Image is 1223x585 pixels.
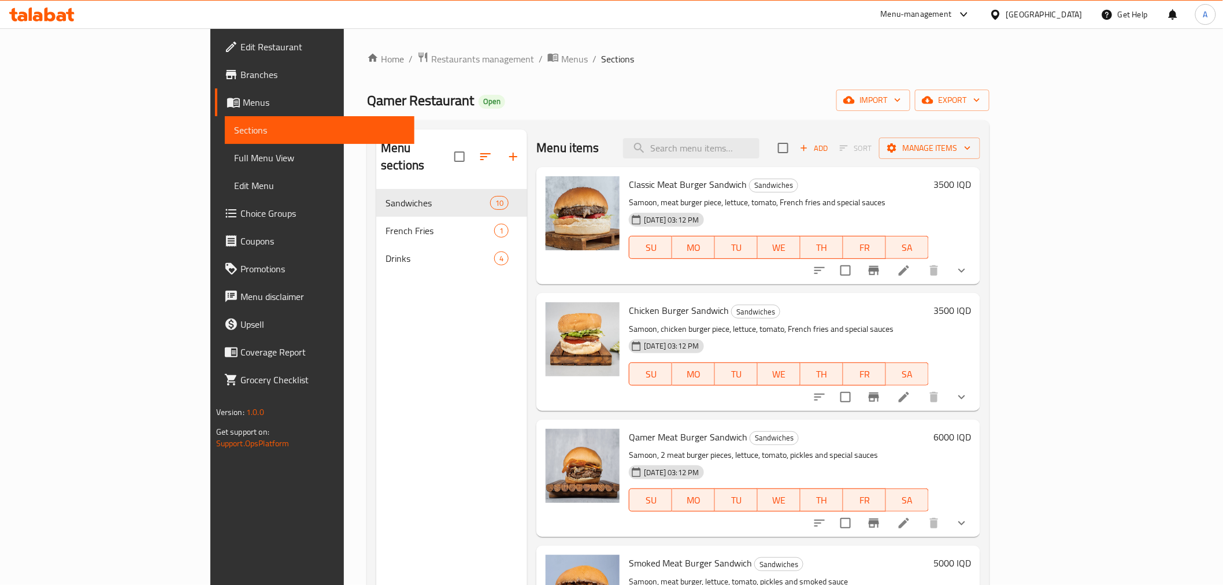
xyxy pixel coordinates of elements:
a: Choice Groups [215,199,414,227]
span: SU [634,492,668,509]
span: Sections [234,123,405,137]
a: Upsell [215,310,414,338]
button: SA [886,362,929,386]
span: MO [677,366,710,383]
span: TH [805,366,839,383]
span: Add [798,142,829,155]
div: French Fries1 [376,217,527,245]
a: Branches [215,61,414,88]
div: [GEOGRAPHIC_DATA] [1006,8,1083,21]
a: Edit Menu [225,172,414,199]
button: delete [920,383,948,411]
span: TU [720,239,753,256]
span: TH [805,239,839,256]
a: Edit menu item [897,516,911,530]
span: 10 [491,198,508,209]
span: Full Menu View [234,151,405,165]
img: Qamer Meat Burger Sandwich [546,429,620,503]
h6: 3500 IQD [933,302,971,319]
a: Restaurants management [417,51,534,66]
div: Sandwiches [749,179,798,192]
span: Select to update [833,385,858,409]
span: FR [848,239,881,256]
div: items [494,224,509,238]
p: Samoon, 2 meat burger pieces, lettuce, tomato, pickles and special sauces [629,448,929,462]
button: Branch-specific-item [860,509,888,537]
span: Select to update [833,511,858,535]
span: 1.0.0 [246,405,264,420]
span: Chicken Burger Sandwich [629,302,729,319]
button: sort-choices [806,257,833,284]
svg: Show Choices [955,516,969,530]
span: Sandwiches [755,558,803,571]
button: TH [800,488,843,512]
p: Samoon, chicken burger piece, lettuce, tomato, French fries and special sauces [629,322,929,336]
img: Classic Meat Burger Sandwich [546,176,620,250]
button: SU [629,236,672,259]
button: TU [715,488,758,512]
span: SA [891,239,924,256]
button: WE [758,236,800,259]
span: Smoked Meat Burger Sandwich [629,554,752,572]
span: Add item [795,139,832,157]
button: Branch-specific-item [860,383,888,411]
span: Sections [601,52,634,66]
h2: Menu items [536,139,599,157]
h6: 5000 IQD [933,555,971,571]
p: Samoon, meat burger piece, lettuce, tomato, French fries and special sauces [629,195,929,210]
span: Drinks [386,251,494,265]
button: SU [629,488,672,512]
a: Coverage Report [215,338,414,366]
a: Support.OpsPlatform [216,436,290,451]
span: MO [677,239,710,256]
button: import [836,90,910,111]
span: French Fries [386,224,494,238]
a: Edit menu item [897,390,911,404]
span: Manage items [888,141,971,155]
a: Edit menu item [897,264,911,277]
div: Drinks4 [376,245,527,272]
div: Open [479,95,505,109]
span: Menus [243,95,405,109]
span: Coverage Report [240,345,405,359]
a: Menus [547,51,588,66]
div: Sandwiches [386,196,490,210]
span: [DATE] 03:12 PM [639,467,703,478]
button: show more [948,509,976,537]
a: Edit Restaurant [215,33,414,61]
span: [DATE] 03:12 PM [639,340,703,351]
span: [DATE] 03:12 PM [639,214,703,225]
span: SA [891,366,924,383]
span: SU [634,239,668,256]
svg: Show Choices [955,390,969,404]
span: Select to update [833,258,858,283]
span: Select all sections [447,145,472,169]
nav: breadcrumb [367,51,989,66]
span: Promotions [240,262,405,276]
a: Coupons [215,227,414,255]
li: / [592,52,596,66]
button: SA [886,488,929,512]
span: Open [479,97,505,106]
span: Branches [240,68,405,82]
button: SA [886,236,929,259]
span: import [846,93,901,108]
button: TH [800,362,843,386]
button: Add section [499,143,527,171]
nav: Menu sections [376,184,527,277]
div: Sandwiches [754,557,803,571]
span: Coupons [240,234,405,248]
input: search [623,138,759,158]
span: TU [720,366,753,383]
span: TH [805,492,839,509]
button: TU [715,236,758,259]
div: items [490,196,509,210]
span: Select section [771,136,795,160]
a: Full Menu View [225,144,414,172]
div: items [494,251,509,265]
div: Sandwiches [731,305,780,319]
span: Upsell [240,317,405,331]
span: WE [762,239,796,256]
span: Version: [216,405,244,420]
button: delete [920,257,948,284]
